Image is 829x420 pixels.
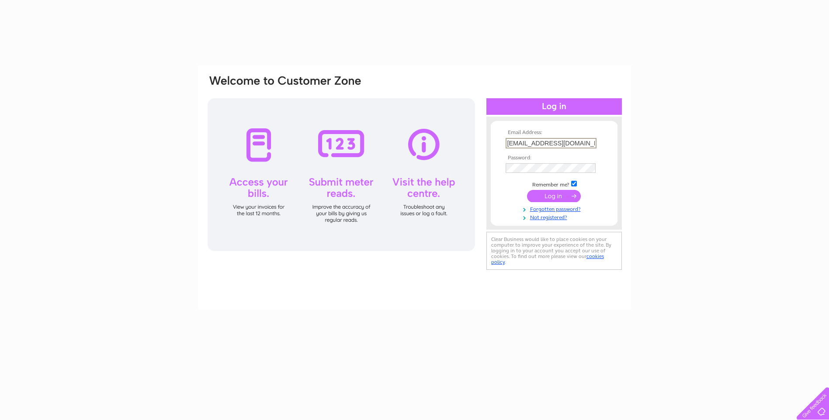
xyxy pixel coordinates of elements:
[506,204,605,213] a: Forgotten password?
[527,190,581,202] input: Submit
[503,130,605,136] th: Email Address:
[503,179,605,188] td: Remember me?
[506,213,605,221] a: Not registered?
[491,253,604,265] a: cookies policy
[486,232,622,270] div: Clear Business would like to place cookies on your computer to improve your experience of the sit...
[503,155,605,161] th: Password:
